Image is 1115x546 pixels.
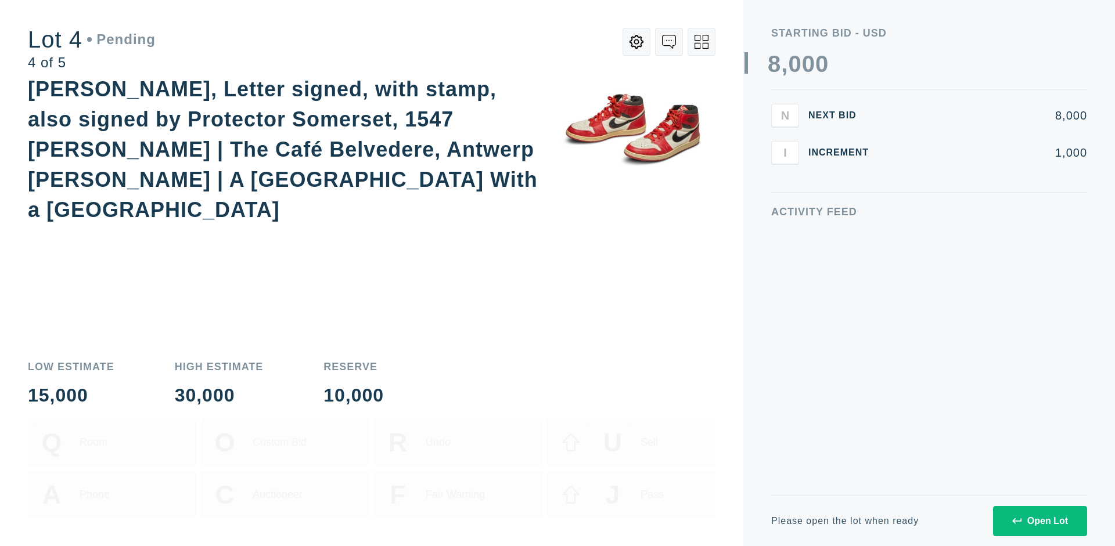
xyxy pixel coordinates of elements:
div: Pending [87,32,156,46]
div: 30,000 [175,386,264,404]
div: Next Bid [808,111,878,120]
div: 0 [788,52,801,75]
div: 0 [815,52,829,75]
div: Starting Bid - USD [771,28,1087,38]
button: Open Lot [993,506,1087,536]
span: N [781,109,789,122]
div: [PERSON_NAME], Letter signed, with stamp, also signed by Protector Somerset, 1547 [PERSON_NAME] |... [28,77,538,222]
button: I [771,141,799,164]
div: Activity Feed [771,207,1087,217]
button: N [771,104,799,127]
div: Low Estimate [28,361,114,372]
div: 15,000 [28,386,114,404]
div: Open Lot [1012,516,1068,526]
div: 0 [802,52,815,75]
div: Increment [808,148,878,157]
span: I [783,146,787,159]
div: 8,000 [887,110,1087,121]
div: 10,000 [323,386,384,404]
div: 1,000 [887,147,1087,158]
div: , [781,52,788,284]
div: 8 [768,52,781,75]
div: High Estimate [175,361,264,372]
div: 4 of 5 [28,56,156,70]
div: Lot 4 [28,28,156,51]
div: Reserve [323,361,384,372]
div: Please open the lot when ready [771,516,919,526]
